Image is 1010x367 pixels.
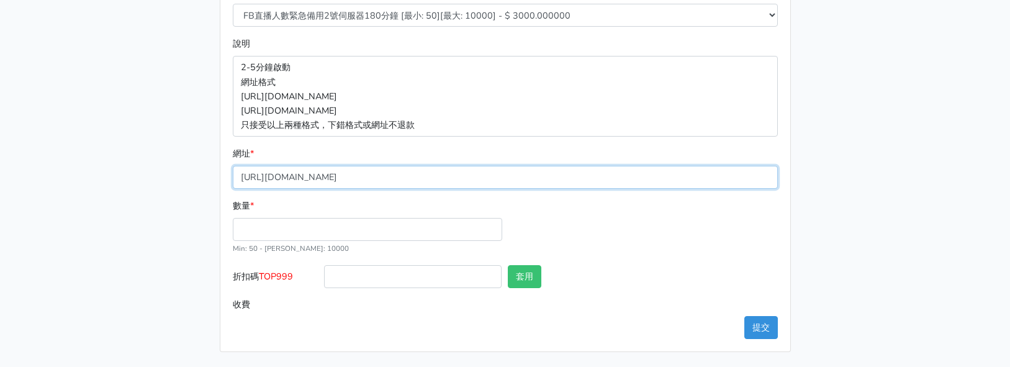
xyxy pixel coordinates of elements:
[233,166,778,189] input: 格式為https://www.facebook.com/topfblive/videos/123456789/
[233,37,250,51] label: 說明
[233,147,254,161] label: 網址
[233,243,349,253] small: Min: 50 - [PERSON_NAME]: 10000
[230,293,322,316] label: 收費
[230,265,322,293] label: 折扣碼
[508,265,541,288] button: 套用
[259,270,293,283] span: TOP999
[233,199,254,213] label: 數量
[744,316,778,339] button: 提交
[233,56,778,136] p: 2-5分鐘啟動 網址格式 [URL][DOMAIN_NAME] [URL][DOMAIN_NAME] 只接受以上兩種格式，下錯格式或網址不退款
